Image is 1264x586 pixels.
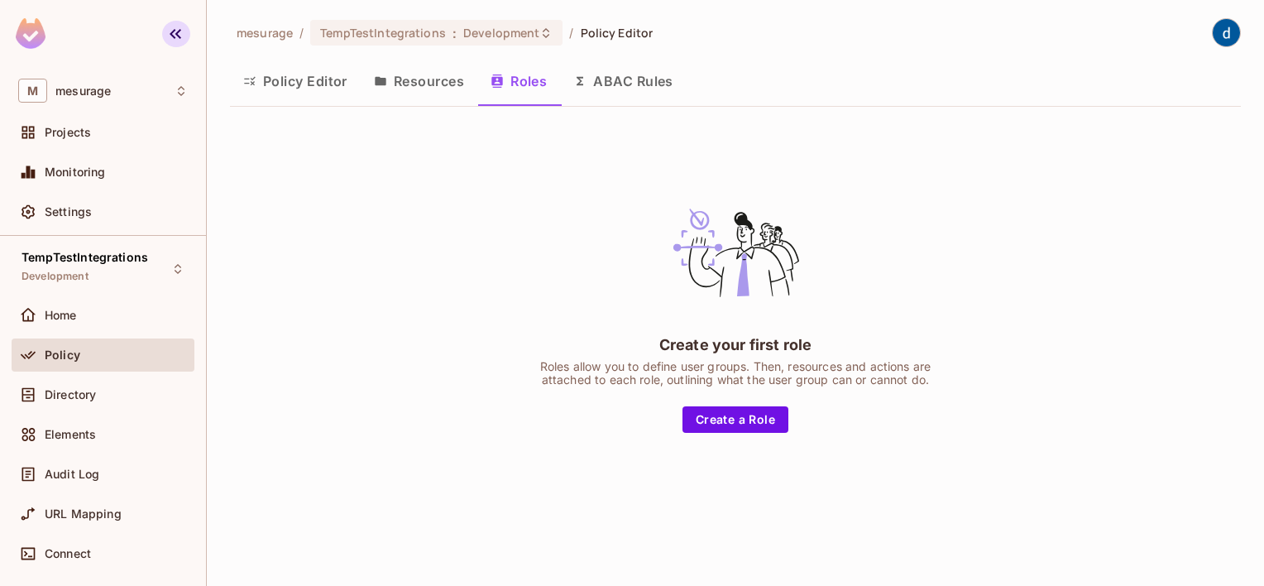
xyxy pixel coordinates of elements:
[299,25,304,41] li: /
[45,166,106,179] span: Monitoring
[237,25,293,41] span: the active workspace
[230,60,361,102] button: Policy Editor
[463,25,539,41] span: Development
[18,79,47,103] span: M
[320,25,446,41] span: TempTestIntegrations
[45,388,96,401] span: Directory
[45,428,96,441] span: Elements
[55,84,111,98] span: Workspace: mesurage
[16,18,45,49] img: SReyMgAAAABJRU5ErkJggg==
[45,547,91,560] span: Connect
[477,60,560,102] button: Roles
[45,348,80,362] span: Policy
[452,26,457,40] span: :
[581,25,654,41] span: Policy Editor
[22,270,89,283] span: Development
[659,334,812,355] div: Create your first role
[45,309,77,322] span: Home
[560,60,687,102] button: ABAC Rules
[529,360,942,387] div: Roles allow you to define user groups. Then, resources and actions are attached to each role, out...
[569,25,573,41] li: /
[1213,19,1240,46] img: dev 911gcl
[45,205,92,219] span: Settings
[45,468,99,481] span: Audit Log
[22,251,148,264] span: TempTestIntegrations
[45,507,122,521] span: URL Mapping
[361,60,477,102] button: Resources
[682,406,788,433] button: Create a Role
[45,126,91,139] span: Projects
